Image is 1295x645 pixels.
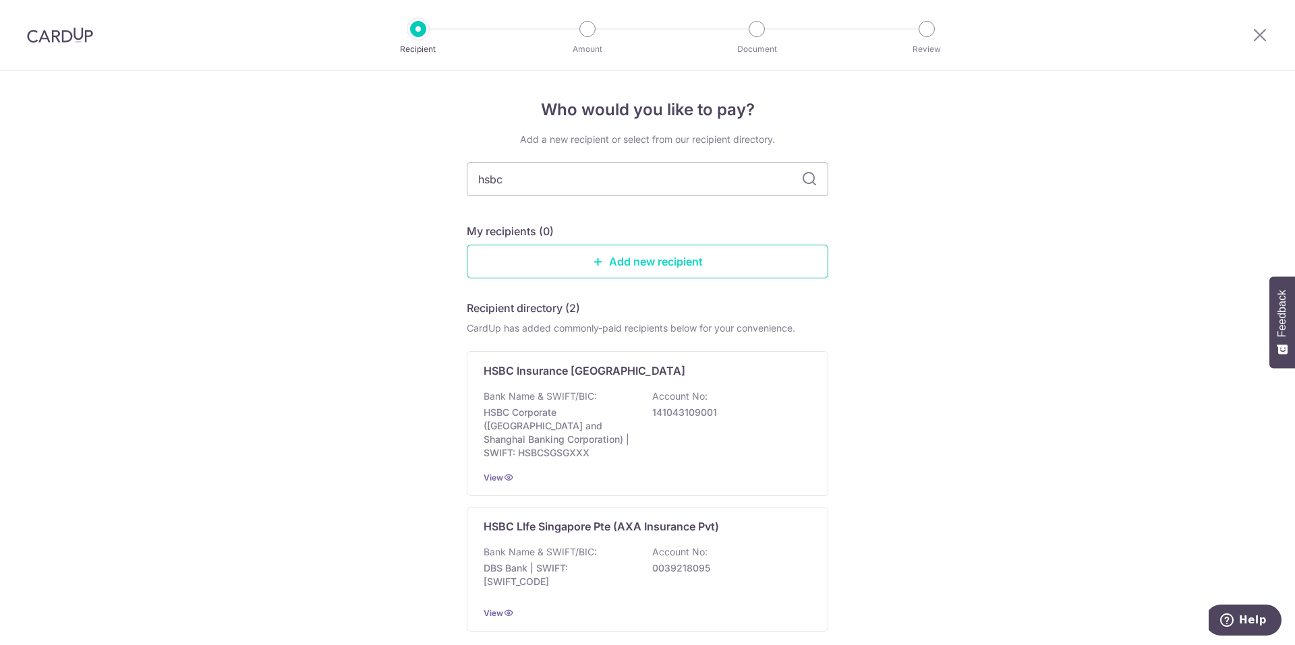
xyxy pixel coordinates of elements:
[467,133,828,146] div: Add a new recipient or select from our recipient directory.
[467,162,828,196] input: Search for any recipient here
[707,42,807,56] p: Document
[484,518,719,534] p: HSBC LIfe Singapore Pte (AXA Insurance Pvt)
[467,245,828,278] a: Add new recipient
[652,406,803,419] p: 141043109001
[27,27,93,43] img: CardUp
[538,42,637,56] p: Amount
[484,561,635,588] p: DBS Bank | SWIFT: [SWIFT_CODE]
[467,321,828,335] div: CardUp has added commonly-paid recipients below for your convenience.
[1276,290,1288,337] span: Feedback
[484,472,503,483] a: View
[484,363,685,379] p: HSBC Insurance [GEOGRAPHIC_DATA]
[467,98,828,122] h4: Who would you like to pay?
[877,42,977,56] p: Review
[467,223,554,239] h5: My recipients (0)
[484,406,635,460] p: HSBC Corporate ([GEOGRAPHIC_DATA] and Shanghai Banking Corporation) | SWIFT: HSBCSGSGXXX
[467,300,580,316] h5: Recipient directory (2)
[484,608,503,618] a: View
[484,390,597,403] p: Bank Name & SWIFT/BIC:
[652,545,708,559] p: Account No:
[652,390,708,403] p: Account No:
[1269,276,1295,368] button: Feedback - Show survey
[484,545,597,559] p: Bank Name & SWIFT/BIC:
[368,42,468,56] p: Recipient
[1209,605,1282,638] iframe: Opens a widget where you can find more information
[652,561,803,575] p: 0039218095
